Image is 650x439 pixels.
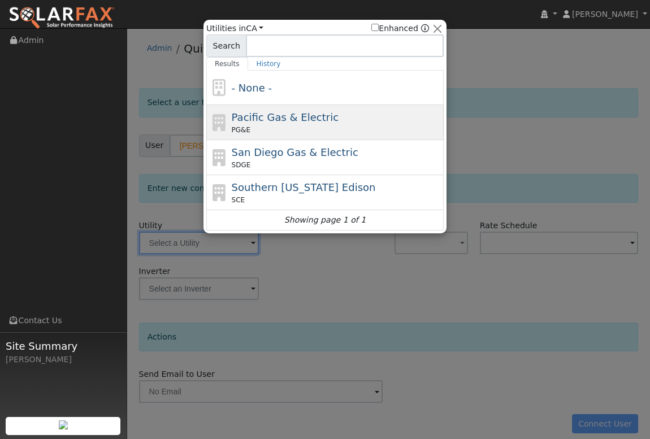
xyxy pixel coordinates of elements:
span: SCE [232,195,245,205]
a: Results [206,57,248,71]
span: Pacific Gas & Electric [232,111,339,123]
span: Utilities in [206,23,263,34]
a: CA [246,24,263,33]
span: Site Summary [6,338,121,354]
span: - None - [232,82,272,94]
span: Show enhanced providers [371,23,429,34]
span: PG&E [232,125,250,135]
span: San Diego Gas & Electric [232,146,358,158]
img: retrieve [59,420,68,429]
i: Showing page 1 of 1 [284,214,366,226]
img: SolarFax [8,6,115,30]
span: Search [206,34,246,57]
a: Enhanced Providers [421,24,429,33]
div: [PERSON_NAME] [6,354,121,366]
span: SDGE [232,160,251,170]
label: Enhanced [371,23,418,34]
a: History [248,57,289,71]
input: Enhanced [371,24,379,31]
span: [PERSON_NAME] [572,10,638,19]
span: Southern [US_STATE] Edison [232,181,376,193]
